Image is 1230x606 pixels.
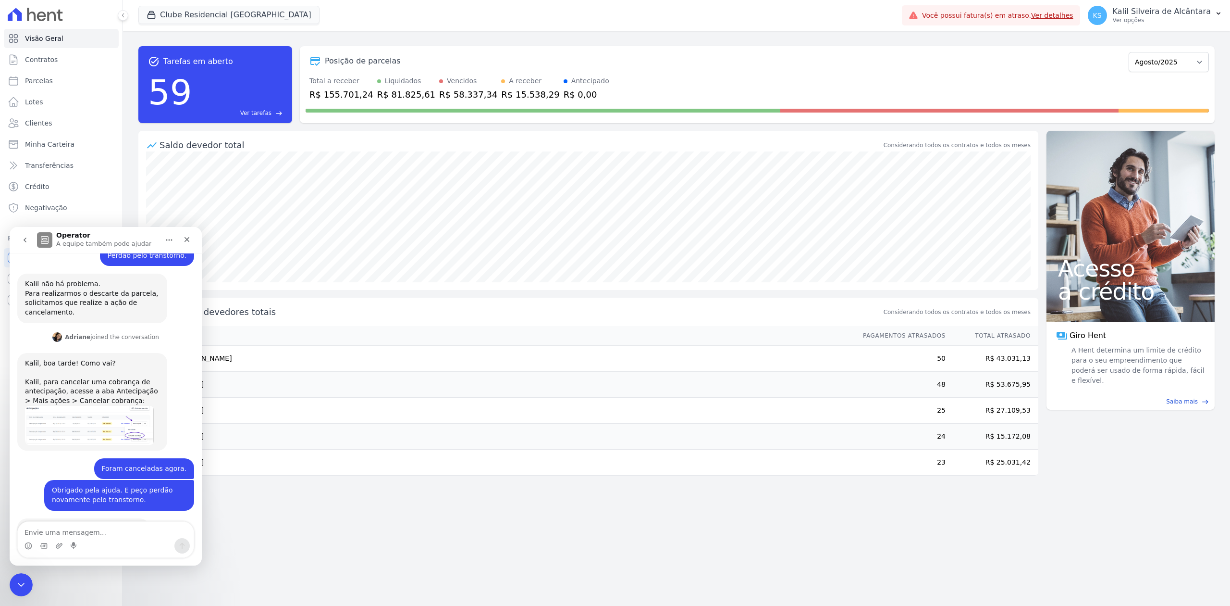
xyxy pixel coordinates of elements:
[854,372,946,398] td: 48
[163,56,233,67] span: Tarefas em aberto
[1202,398,1209,405] span: east
[138,346,854,372] td: Elielson [PERSON_NAME]
[10,573,33,596] iframe: Intercom live chat
[1058,257,1203,280] span: Acesso
[8,291,140,313] div: Imagina Kalil, não se preocupe! 💙
[4,198,119,217] a: Negativação
[138,326,854,346] th: Nome
[571,76,609,86] div: Antecipado
[4,29,119,48] a: Visão Geral
[25,203,67,213] span: Negativação
[4,135,119,154] a: Minha Carteira
[4,269,119,289] a: Conta Hent
[8,295,184,311] textarea: Envie uma mensagem...
[854,424,946,450] td: 24
[1070,330,1106,341] span: Giro Hent
[1166,397,1198,406] span: Saiba mais
[385,76,421,86] div: Liquidados
[25,97,43,107] span: Lotes
[946,424,1038,450] td: R$ 15.172,08
[884,308,1031,316] span: Considerando todos os contratos e todos os meses
[1058,280,1203,303] span: a crédito
[138,372,854,398] td: [PERSON_NAME]
[25,118,52,128] span: Clientes
[30,315,38,323] button: Selecionador de GIF
[564,88,609,101] div: R$ 0,00
[240,109,271,117] span: Ver tarefas
[1031,12,1073,19] a: Ver detalhes
[946,398,1038,424] td: R$ 27.109,53
[325,55,401,67] div: Posição de parcelas
[4,177,119,196] a: Crédito
[25,161,74,170] span: Transferências
[884,141,1031,150] div: Considerando todos os contratos e todos os meses
[4,92,119,112] a: Lotes
[138,6,320,24] button: Clube Residencial [GEOGRAPHIC_DATA]
[138,450,854,476] td: [PERSON_NAME]
[160,305,882,318] span: Principais devedores totais
[4,114,119,133] a: Clientes
[10,227,202,566] iframe: Intercom live chat
[4,71,119,90] a: Parcelas
[946,372,1038,398] td: R$ 53.675,95
[61,315,69,323] button: Start recording
[165,311,180,327] button: Enviar uma mensagem
[42,259,177,278] div: Obrigado pela ajuda. E peço perdão novamente pelo transtorno.
[35,253,184,283] div: Obrigado pela ajuda. E peço perdão novamente pelo transtorno.
[25,34,63,43] span: Visão Geral
[148,56,160,67] span: task_alt
[309,76,373,86] div: Total a receber
[15,315,23,323] button: Selecionador de Emoji
[1080,2,1230,29] button: KS Kalil Silveira de Alcântara Ver opções
[25,55,58,64] span: Contratos
[1052,397,1209,406] a: Saiba mais east
[854,398,946,424] td: 25
[447,76,477,86] div: Vencidos
[854,346,946,372] td: 50
[509,76,541,86] div: A receber
[275,110,283,117] span: east
[8,291,184,334] div: Adriane diz…
[946,450,1038,476] td: R$ 25.031,42
[4,50,119,69] a: Contratos
[196,109,283,117] a: Ver tarefas east
[138,424,854,450] td: [PERSON_NAME]
[4,156,119,175] a: Transferências
[92,237,177,247] div: Foram canceladas agora.
[1113,7,1211,16] p: Kalil Silveira de Alcântara
[854,450,946,476] td: 23
[1070,345,1205,386] span: A Hent determina um limite de crédito para o seu empreendimento que poderá ser usado de forma ráp...
[922,11,1073,21] span: Você possui fatura(s) em atraso.
[1093,12,1102,19] span: KS
[8,253,184,291] div: Kalil diz…
[160,139,882,151] div: Saldo devedor total
[439,88,497,101] div: R$ 58.337,34
[138,398,854,424] td: [PERSON_NAME]
[501,88,559,101] div: R$ 15.538,29
[85,231,185,252] div: Foram canceladas agora.
[148,67,192,117] div: 59
[946,326,1038,346] th: Total Atrasado
[46,315,53,323] button: Upload do anexo
[25,139,74,149] span: Minha Carteira
[854,326,946,346] th: Pagamentos Atrasados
